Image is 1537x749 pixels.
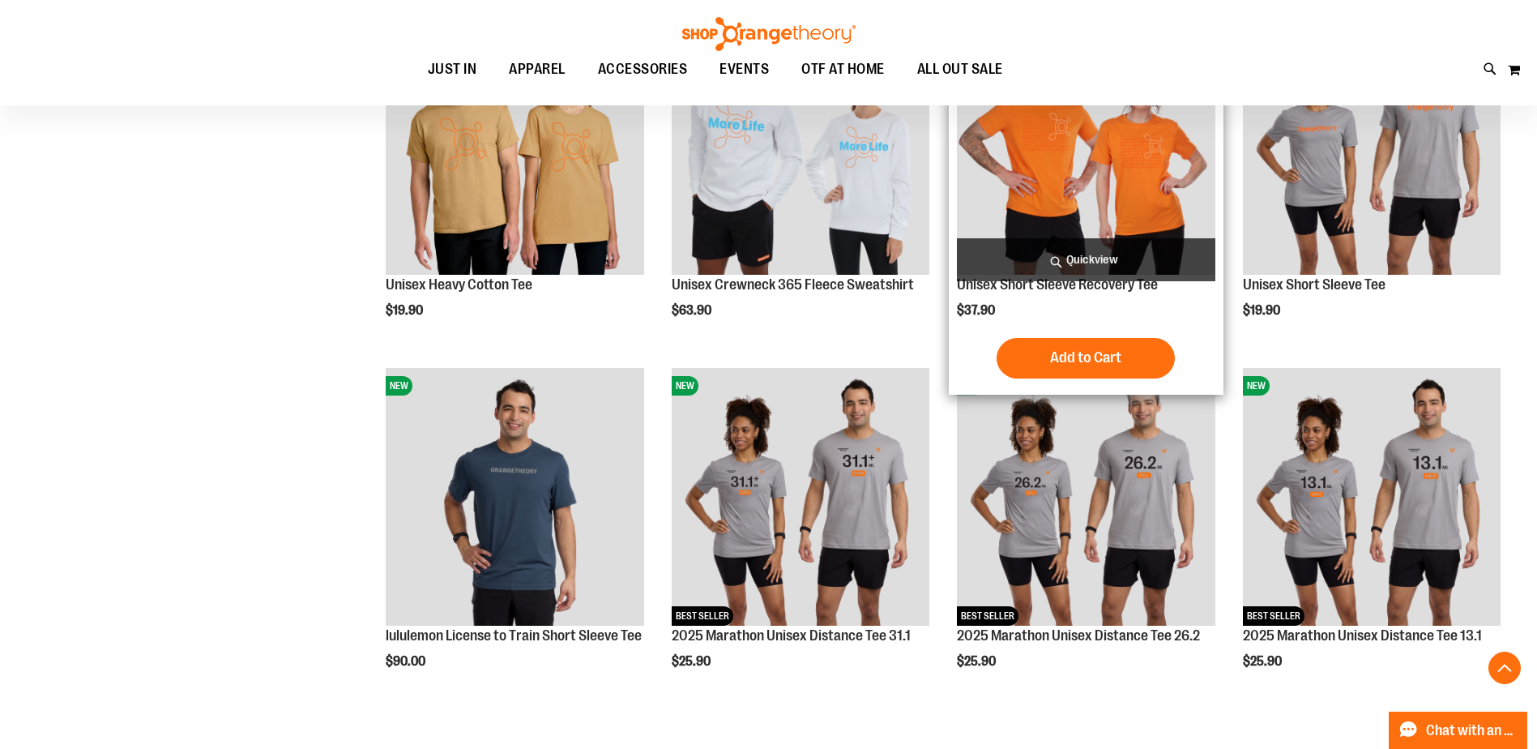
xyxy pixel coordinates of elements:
div: product [1235,360,1509,710]
img: lululemon License to Train Short Sleeve Tee [386,368,643,626]
span: $19.90 [386,303,425,318]
span: JUST IN [428,51,477,88]
img: 2025 Marathon Unisex Distance Tee 26.2 [957,368,1215,626]
span: BEST SELLER [957,606,1018,626]
span: $25.90 [1243,654,1284,669]
span: NEW [1243,376,1270,396]
a: Unisex Short Sleeve Recovery Tee [957,276,1158,293]
div: product [664,9,937,359]
img: Unisex Heavy Cotton Tee [386,17,643,275]
span: NEW [386,376,412,396]
button: Chat with an Expert [1389,712,1528,749]
button: Back To Top [1488,652,1521,684]
span: $90.00 [386,654,428,669]
a: lululemon License to Train Short Sleeve TeeNEW [386,368,643,628]
span: ALL OUT SALE [917,51,1003,88]
span: $25.90 [672,654,713,669]
a: Unisex Heavy Cotton TeeNEW [386,17,643,277]
span: $63.90 [672,303,714,318]
a: Unisex Heavy Cotton Tee [386,276,532,293]
span: EVENTS [719,51,769,88]
a: 2025 Marathon Unisex Distance Tee 26.2NEWBEST SELLER [957,368,1215,628]
img: Shop Orangetheory [680,17,858,51]
span: $19.90 [1243,303,1283,318]
a: 2025 Marathon Unisex Distance Tee 31.1 [672,627,911,644]
img: Unisex Short Sleeve Tee [1243,17,1501,275]
div: product [378,9,651,359]
img: 2025 Marathon Unisex Distance Tee 31.1 [672,368,929,626]
img: Unisex Short Sleeve Recovery Tee [957,17,1215,275]
a: Unisex Short Sleeve Tee [1243,276,1385,293]
a: Unisex Short Sleeve Recovery TeeNEW [957,17,1215,277]
span: APPAREL [509,51,566,88]
a: 2025 Marathon Unisex Distance Tee 13.1 [1243,627,1482,644]
div: product [1235,9,1509,359]
a: Quickview [957,238,1215,281]
a: Unisex Crewneck 365 Fleece SweatshirtNEW [672,17,929,277]
a: 2025 Marathon Unisex Distance Tee 13.1NEWBEST SELLER [1243,368,1501,628]
a: Unisex Short Sleeve TeeNEW [1243,17,1501,277]
span: BEST SELLER [672,606,733,626]
button: Add to Cart [997,338,1175,379]
div: product [949,9,1223,395]
span: ACCESSORIES [598,51,688,88]
span: $25.90 [957,654,998,669]
a: 2025 Marathon Unisex Distance Tee 26.2 [957,627,1200,644]
div: product [664,360,937,710]
img: 2025 Marathon Unisex Distance Tee 13.1 [1243,368,1501,626]
span: NEW [672,376,698,396]
a: Unisex Crewneck 365 Fleece Sweatshirt [672,276,914,293]
span: BEST SELLER [1243,606,1304,626]
div: product [378,360,651,710]
div: product [949,360,1223,710]
span: $37.90 [957,303,997,318]
a: lululemon License to Train Short Sleeve Tee [386,627,642,644]
span: OTF AT HOME [801,51,885,88]
span: Add to Cart [1050,349,1121,366]
img: Unisex Crewneck 365 Fleece Sweatshirt [672,17,929,275]
a: 2025 Marathon Unisex Distance Tee 31.1NEWBEST SELLER [672,368,929,628]
span: Chat with an Expert [1426,723,1518,738]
